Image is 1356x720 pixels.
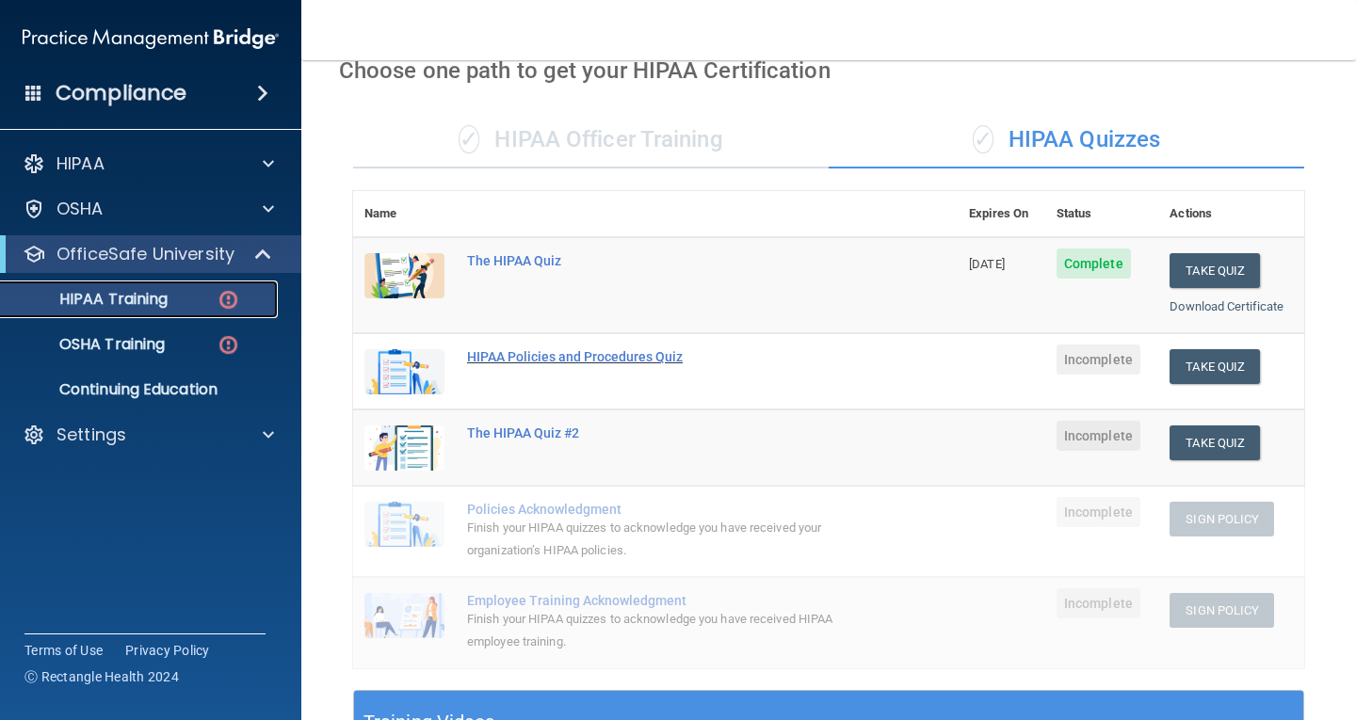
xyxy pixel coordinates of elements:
p: OSHA Training [12,335,165,354]
th: Status [1045,191,1158,237]
p: HIPAA [56,152,105,175]
a: OSHA [23,198,274,220]
div: Employee Training Acknowledgment [467,593,864,608]
h4: Compliance [56,80,186,106]
span: [DATE] [969,257,1005,271]
th: Expires On [958,191,1045,237]
button: Sign Policy [1170,502,1274,536]
p: HIPAA Training [12,290,168,309]
span: Incomplete [1057,421,1140,451]
div: HIPAA Policies and Procedures Quiz [467,349,864,364]
a: OfficeSafe University [23,243,273,265]
div: Choose one path to get your HIPAA Certification [339,43,1318,98]
span: ✓ [973,125,993,153]
img: PMB logo [23,20,279,57]
p: OSHA [56,198,104,220]
img: danger-circle.6113f641.png [217,288,240,312]
span: ✓ [459,125,479,153]
div: The HIPAA Quiz #2 [467,425,864,440]
a: Privacy Policy [125,641,210,660]
a: Download Certificate [1170,299,1283,313]
span: Incomplete [1057,588,1140,618]
th: Name [353,191,456,237]
a: HIPAA [23,152,274,175]
button: Take Quiz [1170,425,1260,460]
span: Incomplete [1057,497,1140,527]
p: Settings [56,424,126,446]
img: danger-circle.6113f641.png [217,333,240,357]
div: Finish your HIPAA quizzes to acknowledge you have received your organization’s HIPAA policies. [467,517,864,562]
span: Complete [1057,248,1131,279]
a: Settings [23,424,274,446]
div: The HIPAA Quiz [467,253,864,268]
span: Incomplete [1057,344,1140,375]
button: Take Quiz [1170,349,1260,384]
span: Ⓒ Rectangle Health 2024 [24,667,179,686]
div: Finish your HIPAA quizzes to acknowledge you have received HIPAA employee training. [467,608,864,653]
div: HIPAA Quizzes [829,112,1304,168]
button: Sign Policy [1170,593,1274,628]
div: Policies Acknowledgment [467,502,864,517]
div: HIPAA Officer Training [353,112,829,168]
p: OfficeSafe University [56,243,234,265]
a: Terms of Use [24,641,103,660]
th: Actions [1158,191,1304,237]
button: Take Quiz [1170,253,1260,288]
p: Continuing Education [12,380,269,399]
